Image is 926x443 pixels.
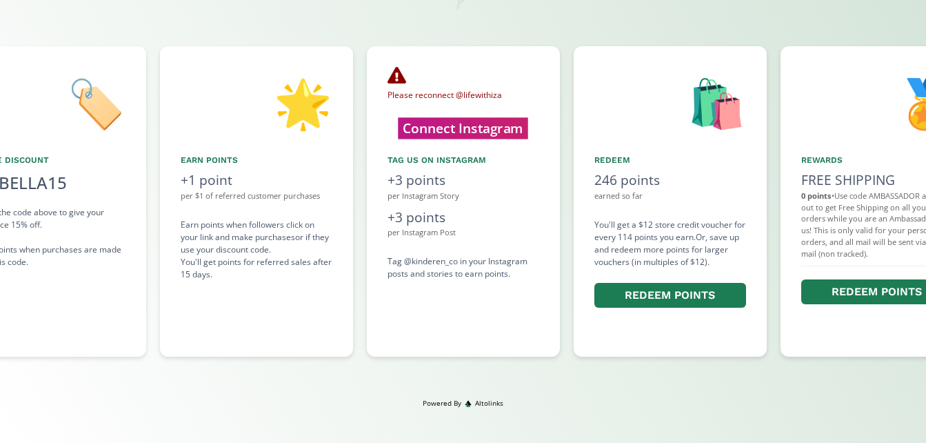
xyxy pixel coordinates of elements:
[181,170,332,190] div: +1 point
[387,208,539,228] div: +3 points
[594,283,746,308] button: Redeem points
[181,190,332,202] div: per $1 of referred customer purchases
[387,77,502,101] span: Please reconnect @lifewithiza
[387,154,539,166] div: Tag us on Instagram
[181,67,332,137] div: 🌟
[594,170,746,190] div: 246 points
[398,117,527,139] button: Connect Instagram
[594,219,746,311] div: You'll get a $12 store credit voucher for every 114 points you earn. Or, save up and redeem more ...
[181,154,332,166] div: Earn points
[594,190,746,202] div: earned so far
[594,154,746,166] div: Redeem
[475,398,503,408] span: Altolinks
[423,398,461,408] span: Powered By
[387,170,539,190] div: +3 points
[181,219,332,281] div: Earn points when followers click on your link and make purchases or if they use your discount cod...
[387,190,539,202] div: per Instagram Story
[387,227,539,239] div: per Instagram Post
[387,255,539,280] div: Tag @kinderen_co in your Instagram posts and stories to earn points.
[594,67,746,137] div: 🛍️
[801,190,832,201] strong: 0 points
[465,400,472,407] img: favicon-32x32.png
